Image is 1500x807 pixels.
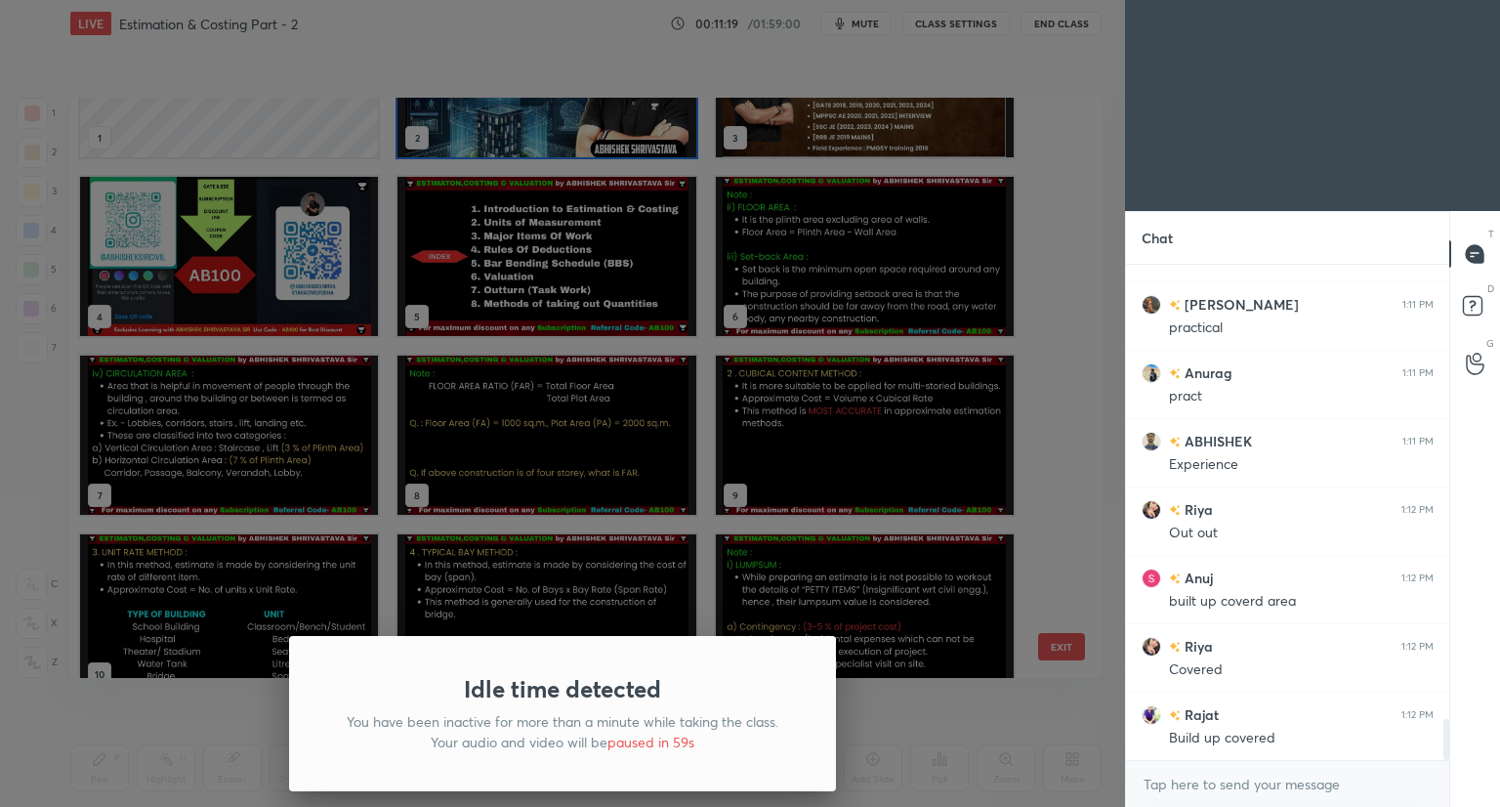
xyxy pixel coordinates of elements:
div: 1:11 PM [1402,299,1434,311]
div: built up coverd area [1169,592,1434,612]
h6: [PERSON_NAME] [1181,294,1299,315]
h6: Riya [1181,499,1213,520]
p: G [1486,336,1494,351]
p: D [1487,281,1494,296]
img: 29f29a01c3394f76ba9915ca87bf5343.jpg [1142,295,1161,315]
div: 1:12 PM [1401,709,1434,721]
p: Chat [1126,212,1188,264]
div: 1:12 PM [1401,573,1434,584]
img: 9a58a05a9ad6482a82cd9b5ca215b066.jpg [1142,500,1161,520]
img: e6014d4017c3478a8bc727f8de9f7bcc.jpg [1142,432,1161,451]
h6: Riya [1181,636,1213,657]
div: Covered [1169,660,1434,680]
div: Experience [1169,455,1434,475]
div: Build up covered [1169,729,1434,748]
p: You have been inactive for more than a minute while taking the class. Your audio and video will be [336,711,789,752]
span: paused in 59s [607,733,694,751]
img: 3 [1142,569,1161,588]
h6: ABHISHEK [1181,431,1252,451]
div: 1:12 PM [1401,641,1434,653]
div: 1:11 PM [1402,436,1434,447]
img: no-rating-badge.077c3623.svg [1169,710,1181,721]
img: 9a58a05a9ad6482a82cd9b5ca215b066.jpg [1142,637,1161,657]
h6: Anuj [1181,568,1213,588]
div: 1:11 PM [1402,367,1434,379]
img: no-rating-badge.077c3623.svg [1169,505,1181,516]
div: 1:12 PM [1401,504,1434,516]
img: no-rating-badge.077c3623.svg [1169,368,1181,379]
div: practical [1169,319,1434,338]
img: no-rating-badge.077c3623.svg [1169,642,1181,653]
h6: Anurag [1181,362,1232,383]
p: T [1488,227,1494,241]
img: no-rating-badge.077c3623.svg [1169,437,1181,447]
img: 8e983de7851e41e8871728866f862678.jpg [1142,705,1161,725]
h1: Idle time detected [464,675,661,703]
img: no-rating-badge.077c3623.svg [1169,300,1181,311]
img: b9eb6263dd734dca820a5d2be3058b6d.jpg [1142,363,1161,383]
div: Out out [1169,524,1434,543]
div: pract [1169,387,1434,406]
div: grid [1126,265,1449,761]
h6: Rajat [1181,704,1219,725]
img: no-rating-badge.077c3623.svg [1169,573,1181,584]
